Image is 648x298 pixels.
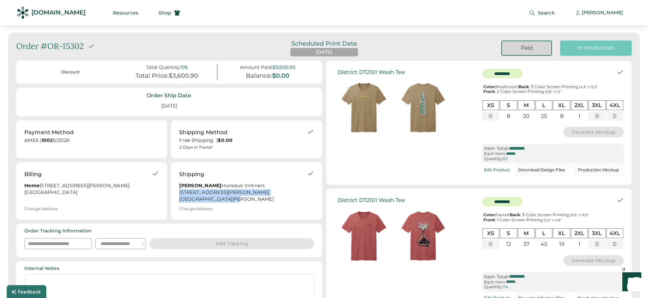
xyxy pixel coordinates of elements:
strong: Color: [483,212,496,217]
div: $3,600.90 [169,72,198,80]
div: Shipping [179,170,204,178]
strong: Back [510,212,520,217]
div: Change Address [179,206,213,211]
div: XS [482,228,499,238]
div: XS [482,100,499,110]
iframe: Front Chat [616,268,645,297]
div: [PERSON_NAME] [582,9,623,16]
button: Shop [150,6,188,20]
div: [DATE] [316,49,332,56]
div: District DT2101 Wash Tee [338,69,405,75]
div: 0 [589,111,605,121]
div: $0.00 [272,72,289,80]
div: 0 [482,240,499,249]
div: 0 [606,111,623,121]
div: Discount [28,69,113,75]
button: Search [521,6,563,20]
button: Add Tracking [149,238,314,249]
div: 114 [503,284,508,289]
font: 4.3" x 15.5" [580,85,598,89]
div: 20 [518,111,535,121]
div: XL [553,228,570,238]
div: Garnet : 3 Color Screen Printing | : 1 Color Screen Printing | [482,213,624,222]
div: Total Price: [136,72,169,80]
font: 3.2" x 0.8" [545,218,561,222]
strong: Color: [483,84,496,89]
div: 1 [571,240,588,249]
div: Order Tracking Information [24,228,92,234]
div: M [518,100,535,110]
div: Internal Notes [24,265,59,272]
div: 2XL [571,228,588,238]
div: 3XL [589,228,605,238]
div: AMEX | 6/2026 [24,137,159,146]
div: Item Total: [484,146,509,151]
div: [DATE] [153,100,185,112]
div: [STREET_ADDRESS][PERSON_NAME] [GEOGRAPHIC_DATA] [24,182,152,198]
div: Payment Method [24,128,74,136]
div: Shipping Method [179,128,227,136]
img: generate-image [334,78,393,137]
img: generate-image [393,78,453,137]
button: Download Design Files [514,163,569,177]
div: District DT2101 Wash Tee [338,197,405,203]
img: generate-image [393,206,453,266]
span: Shop [159,10,171,15]
div: [DOMAIN_NAME] [31,8,86,17]
button: Production Mockup [573,163,624,177]
div: 176 [181,65,188,70]
div: 19 [553,240,570,249]
div: 2 Days in Transit [179,145,307,150]
img: generate-image [334,206,393,266]
strong: 1002 [42,137,53,143]
div: 12 [500,240,517,249]
div: Amount Paid: [240,65,272,70]
div: Each Item: [484,280,506,284]
strong: [PERSON_NAME] [179,182,221,189]
div: 45 [535,240,552,249]
div: 4XL [606,228,623,238]
div: Quantity: [484,284,503,289]
div: Mushroom : 3 Color Screen Printing | : 2 Color Screen Printing | [482,84,624,94]
strong: Front [483,89,495,94]
div: Scheduled Print Date [282,41,366,47]
button: Resources [105,6,146,20]
div: 8 [500,111,517,121]
div: Item Total: [484,274,509,280]
div: 62 [503,156,508,161]
div: 25 [535,111,552,121]
div: L [535,100,552,110]
div: Order #OR-15302 [16,41,84,52]
div: 8 [553,111,570,121]
div: 0 [606,240,623,249]
div: S [500,100,517,110]
div: 0 [482,111,499,121]
div: 4XL [606,100,623,110]
div: Paid [510,44,543,52]
div: S [500,228,517,238]
div: Order Ship Date [147,92,191,99]
div: Edit Product [484,168,510,172]
div: 0 [589,240,605,249]
div: In Production [568,44,624,52]
div: 2XL [571,100,588,110]
div: Free Shipping | [179,137,307,144]
div: Balance: [246,72,272,80]
div: Change Address [24,206,58,211]
div: Huneeus Vintners [STREET_ADDRESS][PERSON_NAME] [GEOGRAPHIC_DATA][PERSON_NAME] [179,182,307,203]
div: XL [553,100,570,110]
strong: Back [519,84,529,89]
div: 1 [571,111,588,121]
div: L [535,228,552,238]
div: Each Item: [484,151,506,156]
div: 3XL [589,100,605,110]
font: 6.8" x 1.5" [546,90,561,94]
span: Search [538,10,555,15]
div: $3,600.90 [272,65,295,70]
div: M [518,228,535,238]
div: Quantity: [484,156,503,161]
strong: Front [483,217,495,222]
div: Billing [24,170,42,178]
button: Generate Mockup [563,127,624,138]
img: Rendered Logo - Screens [17,7,29,19]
